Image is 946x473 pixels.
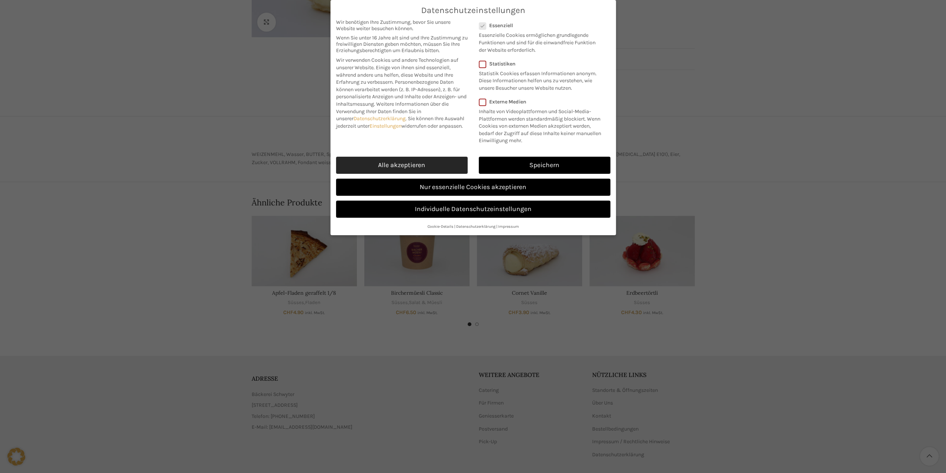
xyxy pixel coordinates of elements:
span: Wenn Sie unter 16 Jahre alt sind und Ihre Zustimmung zu freiwilligen Diensten geben möchten, müss... [336,35,468,54]
a: Datenschutzerklärung [456,224,495,229]
p: Inhalte von Videoplattformen und Social-Media-Plattformen werden standardmäßig blockiert. Wenn Co... [479,105,606,144]
a: Cookie-Details [427,224,453,229]
a: Impressum [498,224,519,229]
a: Alle akzeptieren [336,157,468,174]
label: Essenziell [479,22,601,29]
span: Sie können Ihre Auswahl jederzeit unter widerrufen oder anpassen. [336,115,464,129]
span: Personenbezogene Daten können verarbeitet werden (z. B. IP-Adressen), z. B. für personalisierte A... [336,79,466,107]
a: Individuelle Datenschutzeinstellungen [336,201,610,218]
span: Wir benötigen Ihre Zustimmung, bevor Sie unsere Website weiter besuchen können. [336,19,468,32]
p: Statistik Cookies erfassen Informationen anonym. Diese Informationen helfen uns zu verstehen, wie... [479,67,601,92]
a: Datenschutzerklärung [353,115,406,122]
a: Nur essenzielle Cookies akzeptieren [336,179,610,196]
p: Essenzielle Cookies ermöglichen grundlegende Funktionen und sind für die einwandfreie Funktion de... [479,29,601,54]
a: Speichern [479,157,610,174]
span: Wir verwenden Cookies und andere Technologien auf unserer Website. Einige von ihnen sind essenzie... [336,57,458,85]
label: Statistiken [479,61,601,67]
span: Datenschutzeinstellungen [421,6,525,15]
label: Externe Medien [479,99,606,105]
a: Einstellungen [369,123,401,129]
span: Weitere Informationen über die Verwendung Ihrer Daten finden Sie in unserer . [336,101,449,122]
